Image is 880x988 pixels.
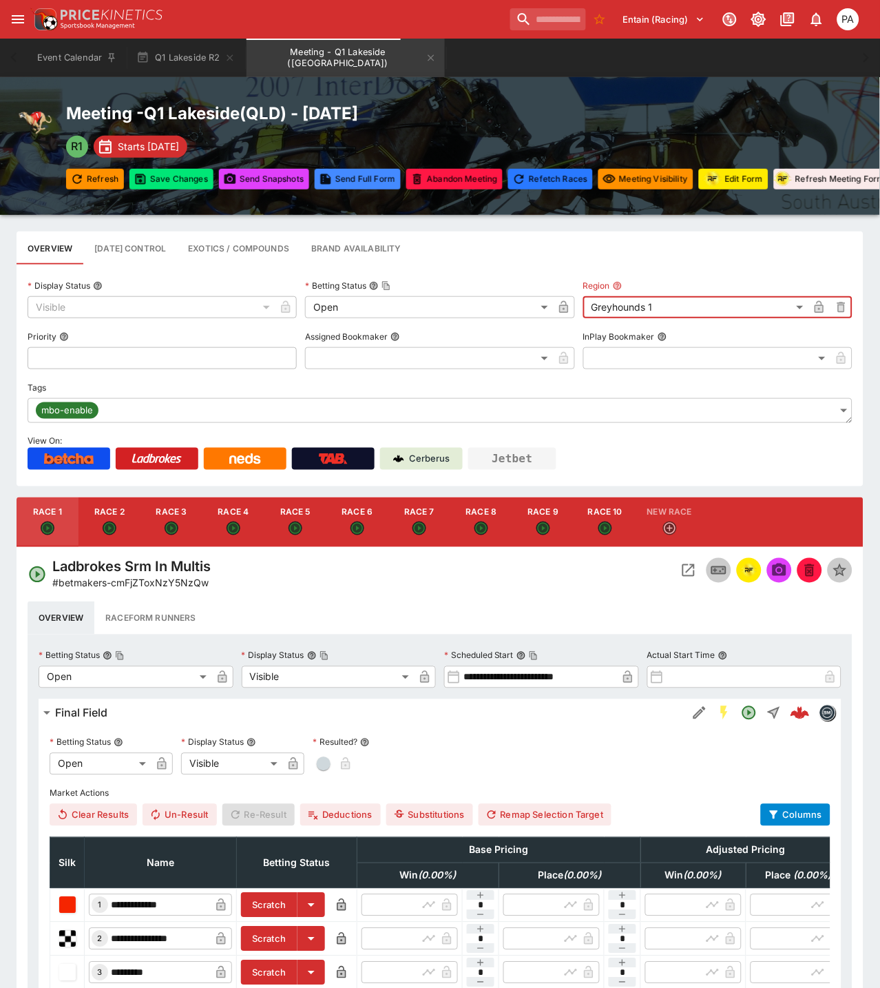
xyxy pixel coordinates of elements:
[583,331,655,342] p: InPlay Bookmaker
[241,893,297,918] button: Scratch
[313,737,357,748] p: Resulted?
[28,296,275,318] div: Visible
[828,558,852,583] button: Set Featured Event
[55,706,107,721] h6: Final Field
[247,39,445,77] button: Meeting - Q1 Lakeside (AUS)
[39,666,211,688] div: Open
[50,804,137,826] button: Clear Results
[598,169,693,189] button: Set all events in meeting to specified visibility
[300,231,412,265] button: Configure brand availability for the meeting
[741,563,757,578] img: racingform.png
[615,8,713,30] button: Select Tenant
[390,332,400,342] button: Assigned Bookmaker
[50,737,111,748] p: Betting Status
[790,703,810,723] img: logo-cerberus--red.svg
[386,804,473,826] button: Substitutions
[50,783,830,804] label: Market Actions
[242,650,304,661] p: Display Status
[96,900,105,910] span: 1
[819,705,836,721] div: betmakers
[103,651,112,661] button: Betting StatusCopy To Clipboard
[510,8,586,30] input: search
[703,170,722,187] img: racingform.png
[794,869,832,881] em: ( 0.00 %)
[381,281,391,291] button: Copy To Clipboard
[773,169,793,189] div: racingform
[737,701,762,725] button: Open
[78,497,140,547] button: Race 2
[564,869,602,881] em: ( 0.00 %)
[574,497,636,547] button: Race 10
[28,280,90,291] p: Display Status
[360,738,370,748] button: Resulted?
[516,651,526,661] button: Scheduled StartCopy To Clipboard
[741,562,757,579] div: racingform
[767,558,792,583] span: Send Snapshot
[380,448,463,470] a: Cerberus
[326,497,388,547] button: Race 6
[699,169,768,189] button: Update RacingForm for all races in this meeting
[115,651,125,661] button: Copy To Clipboard
[95,934,105,944] span: 2
[264,497,326,547] button: Race 5
[499,863,641,889] th: Place
[676,558,701,583] button: Open Event
[17,231,83,265] button: Base meeting details
[6,7,30,32] button: open drawer
[319,453,348,464] img: TabNZ
[143,804,216,826] button: Un-Result
[28,565,47,584] svg: Open
[30,6,58,33] img: PriceKinetics Logo
[357,863,499,889] th: Win
[508,169,593,189] button: Refetching all race data will discard any changes you have made and reload the latest race data f...
[703,169,722,189] div: racingform
[85,838,237,889] th: Name
[247,738,256,748] button: Display Status
[687,701,712,725] button: Edit Detail
[717,7,742,32] button: Connected to PK
[118,139,179,154] p: Starts [DATE]
[95,968,105,978] span: 3
[762,701,786,725] button: Straight
[28,601,94,635] button: Overview
[202,497,264,547] button: Race 4
[227,522,240,535] svg: Open
[128,39,243,77] button: Q1 Lakeside R2
[684,869,722,881] em: ( 0.00 %)
[319,651,329,661] button: Copy To Clipboard
[833,4,863,34] button: Peter Addley
[36,404,98,418] span: mbo-enable
[305,280,366,291] p: Betting Status
[746,7,771,32] button: Toggle light/dark mode
[28,435,62,446] span: View On:
[641,863,746,889] th: Win
[393,453,404,464] img: Cerberus
[746,863,852,889] th: Place
[450,497,512,547] button: Race 8
[820,706,835,721] img: betmakers
[44,453,94,464] img: Betcha
[103,522,116,535] svg: Open
[29,39,125,77] button: Event Calendar
[412,522,426,535] svg: Open
[61,23,135,29] img: Sportsbook Management
[17,103,55,141] img: greyhound_racing.png
[66,169,124,189] button: Refresh
[177,231,300,265] button: View and edit meeting dividends and compounds.
[39,699,841,727] button: Final FieldEdit DetailSGM EnabledOpenStraight7988aae8-5d35-4a6a-8973-027a92ec220ebetmakers
[181,753,282,775] div: Visible
[28,601,852,635] div: basic tabs example
[181,737,244,748] p: Display Status
[641,838,852,863] th: Adjusted Pricing
[129,169,213,189] button: Save Changes
[712,701,737,725] button: SGM Enabled
[132,453,182,464] img: Ladbrokes
[761,804,830,826] button: Columns
[410,452,450,466] p: Cerberus
[613,281,622,291] button: Region
[17,497,78,547] button: Race 1
[50,838,85,889] th: Silk
[140,497,202,547] button: Race 3
[307,651,317,661] button: Display StatusCopy To Clipboard
[369,281,379,291] button: Betting StatusCopy To Clipboard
